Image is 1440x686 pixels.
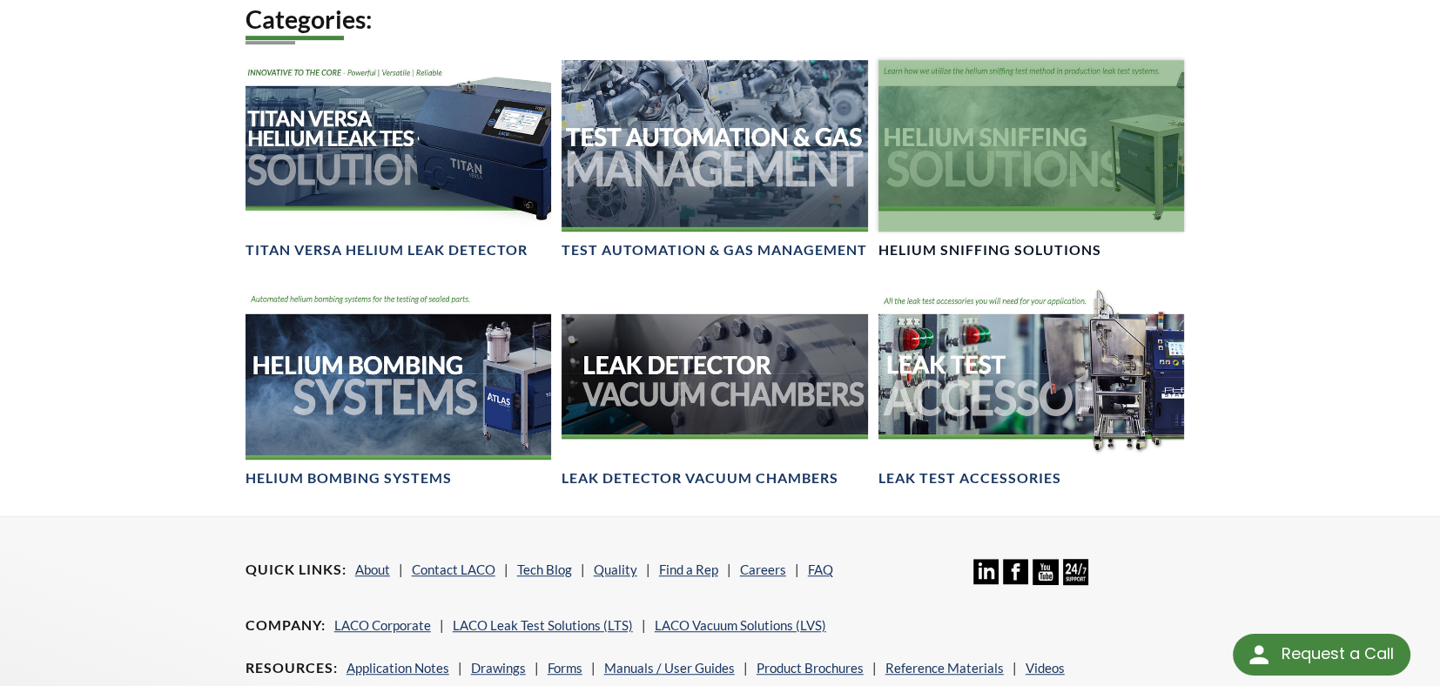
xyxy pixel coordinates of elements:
a: Careers [740,562,786,577]
a: Application Notes [347,660,449,676]
h4: Quick Links [246,561,347,579]
h4: Leak Test Accessories [878,469,1061,488]
a: Tech Blog [517,562,572,577]
a: 24/7 Support [1063,572,1088,588]
a: Test Automation & Gas Management headerTest Automation & Gas Management [562,60,868,260]
a: Find a Rep [659,562,718,577]
h4: Helium Sniffing Solutions [878,241,1101,259]
div: Request a Call [1233,634,1410,676]
div: Request a Call [1281,634,1393,674]
a: TITAN VERSA Helium Leak Test Solutions headerTITAN VERSA Helium Leak Detector [246,60,552,260]
h2: Categories: [246,3,1195,36]
a: LACO Leak Test Solutions (LTS) [453,617,633,633]
img: round button [1245,641,1273,669]
img: 24/7 Support Icon [1063,559,1088,584]
h4: Helium Bombing Systems [246,469,452,488]
a: Contact LACO [412,562,495,577]
a: Manuals / User Guides [604,660,735,676]
a: FAQ [808,562,833,577]
a: About [355,562,390,577]
a: Drawings [471,660,526,676]
a: Videos [1026,660,1065,676]
a: Reference Materials [885,660,1004,676]
a: LACO Vacuum Solutions (LVS) [655,617,826,633]
a: Helium Bombing Systems BannerHelium Bombing Systems [246,288,552,488]
h4: Resources [246,659,338,677]
a: Product Brochures [757,660,864,676]
a: Helium Sniffing Solutions headerHelium Sniffing Solutions [878,60,1185,260]
a: Forms [548,660,582,676]
h4: TITAN VERSA Helium Leak Detector [246,241,528,259]
h4: Company [246,616,326,635]
h4: Leak Detector Vacuum Chambers [562,469,838,488]
a: Leak Test Vacuum Chambers headerLeak Detector Vacuum Chambers [562,288,868,488]
a: LACO Corporate [334,617,431,633]
a: Quality [594,562,637,577]
a: Leak Test Accessories headerLeak Test Accessories [878,288,1185,488]
h4: Test Automation & Gas Management [562,241,867,259]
